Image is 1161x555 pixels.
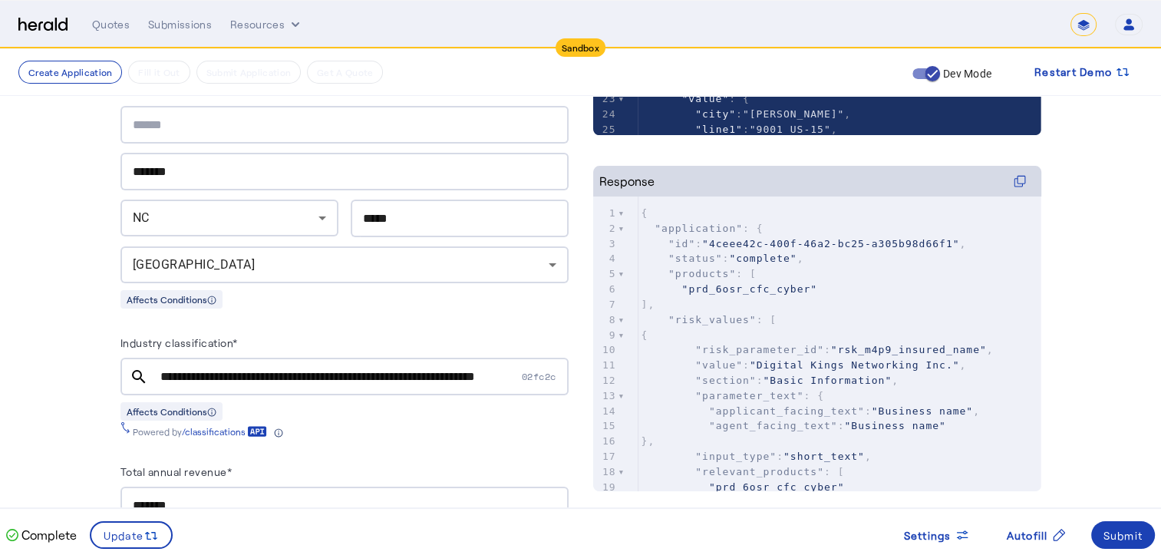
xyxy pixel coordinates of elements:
a: /classifications [182,425,267,438]
span: Update [104,527,144,543]
span: ], [642,299,655,310]
button: Restart Demo [1022,58,1143,86]
label: Industry classification* [120,336,238,349]
div: 5 [593,266,618,282]
div: Quotes [92,17,130,32]
button: Submit Application [196,61,301,84]
div: 12 [593,373,618,388]
button: Create Application [18,61,122,84]
span: 02fc2c [522,370,569,383]
span: : [ [642,466,845,477]
div: Submissions [148,17,212,32]
span: "risk_values" [668,314,757,325]
span: "rsk_m4p9_insured_name" [831,344,987,355]
span: "section" [695,375,756,386]
div: 15 [593,418,618,434]
button: Autofill [994,521,1079,549]
span: "risk_parameter_id" [695,344,824,355]
div: 2 [593,221,618,236]
mat-icon: search [120,368,157,386]
div: 19 [593,480,618,495]
div: Affects Conditions [120,402,223,421]
div: Affects Conditions [120,290,223,309]
span: : { [642,93,750,104]
div: Sandbox [556,38,605,57]
span: "short_text" [783,451,865,462]
div: 24 [593,107,618,122]
label: Dev Mode [940,66,991,81]
span: { [642,329,648,341]
p: Complete [18,526,77,544]
button: Resources dropdown menu [230,17,303,32]
div: 17 [593,449,618,464]
div: 9 [593,328,618,343]
button: Settings [892,521,982,549]
span: "value" [681,93,729,104]
div: 14 [593,404,618,419]
span: "line1" [695,124,743,135]
herald-code-block: Response [593,166,1041,461]
span: "complete" [729,253,797,264]
div: 10 [593,342,618,358]
span: : [ [642,268,757,279]
button: Update [90,521,173,549]
span: Restart Demo [1034,63,1112,81]
span: "input_type" [695,451,777,462]
span: : , [642,451,872,462]
div: Powered by [133,425,283,438]
span: "status" [668,253,723,264]
div: 7 [593,297,618,312]
div: 16 [593,434,618,449]
span: }, [642,435,655,447]
span: : , [642,124,838,135]
span: "parameter_text" [695,390,803,401]
span: : , [642,405,980,417]
span: : [ [642,314,777,325]
span: { [642,207,648,219]
label: Total annual revenue* [120,465,233,478]
div: 1 [593,206,618,221]
span: Settings [904,527,952,543]
span: "value" [695,359,743,371]
span: : { [642,223,764,234]
span: Autofill [1007,527,1048,543]
span: NC [133,210,150,225]
span: : , [642,238,967,249]
span: : , [642,253,804,264]
span: "Digital Kings Networking Inc." [750,359,960,371]
span: : { [642,390,824,401]
div: 13 [593,388,618,404]
img: Herald Logo [18,18,68,32]
div: 23 [593,91,618,107]
span: : , [642,344,994,355]
div: Submit [1103,527,1143,543]
span: [GEOGRAPHIC_DATA] [133,257,256,272]
span: : [642,420,946,431]
span: : , [642,108,852,120]
div: 3 [593,236,618,252]
span: "Business name" [872,405,973,417]
span: "city" [695,108,736,120]
span: "9001 US-15" [750,124,831,135]
button: Submit [1091,521,1156,549]
span: "Basic Information" [763,375,892,386]
span: "[PERSON_NAME]" [743,108,844,120]
div: 6 [593,282,618,297]
div: 4 [593,251,618,266]
div: 25 [593,122,618,137]
button: Fill it Out [128,61,190,84]
div: 18 [593,464,618,480]
div: Response [599,172,655,190]
span: "relevant_products" [695,466,824,477]
span: "prd_6osr_cfc_cyber" [681,283,817,295]
span: "application" [655,223,743,234]
span: "id" [668,238,695,249]
button: Get A Quote [307,61,383,84]
span: "applicant_facing_text" [709,405,865,417]
span: "Business name" [844,420,945,431]
div: 11 [593,358,618,373]
span: : , [642,359,967,371]
div: 8 [593,312,618,328]
span: "prd_6osr_cfc_cyber" [709,481,845,493]
span: "agent_facing_text" [709,420,838,431]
